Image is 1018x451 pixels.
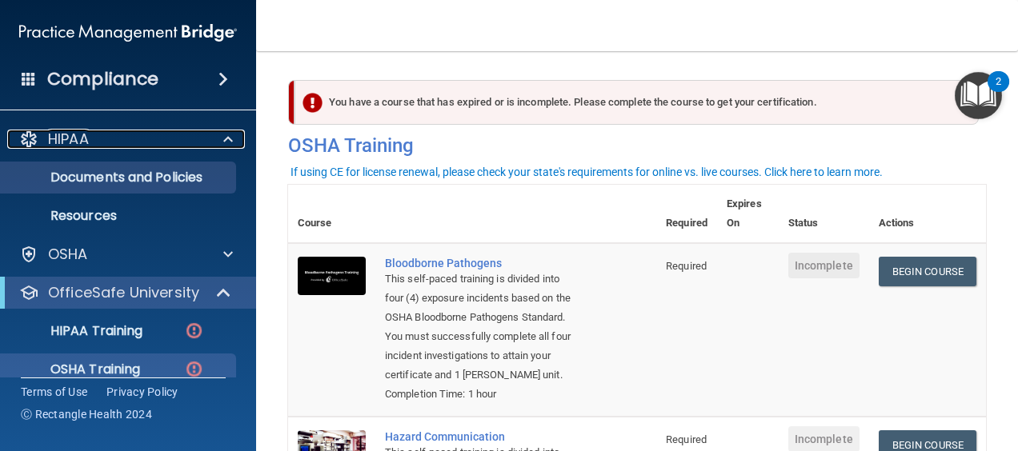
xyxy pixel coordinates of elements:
[19,283,232,302] a: OfficeSafe University
[48,283,199,302] p: OfficeSafe University
[869,185,986,243] th: Actions
[666,433,707,445] span: Required
[879,257,976,286] a: Begin Course
[10,361,140,377] p: OSHA Training
[10,208,229,224] p: Resources
[788,253,860,278] span: Incomplete
[288,164,885,180] button: If using CE for license renewal, please check your state's requirements for online vs. live cours...
[717,185,779,243] th: Expires On
[291,166,883,178] div: If using CE for license renewal, please check your state's requirements for online vs. live cours...
[295,80,979,125] div: You have a course that has expired or is incomplete. Please complete the course to get your certi...
[955,72,1002,119] button: Open Resource Center, 2 new notifications
[106,384,178,400] a: Privacy Policy
[303,93,323,113] img: exclamation-circle-solid-danger.72ef9ffc.png
[656,185,717,243] th: Required
[48,130,89,149] p: HIPAA
[47,68,158,90] h4: Compliance
[385,385,576,404] div: Completion Time: 1 hour
[666,260,707,272] span: Required
[288,185,375,243] th: Course
[10,170,229,186] p: Documents and Policies
[996,82,1001,102] div: 2
[288,134,986,157] h4: OSHA Training
[184,321,204,341] img: danger-circle.6113f641.png
[385,430,576,443] a: Hazard Communication
[21,406,152,422] span: Ⓒ Rectangle Health 2024
[779,185,869,243] th: Status
[48,245,88,264] p: OSHA
[21,384,87,400] a: Terms of Use
[385,269,576,385] div: This self-paced training is divided into four (4) exposure incidents based on the OSHA Bloodborne...
[19,245,233,264] a: OSHA
[10,323,142,339] p: HIPAA Training
[385,257,576,269] a: Bloodborne Pathogens
[19,130,233,149] a: HIPAA
[184,359,204,379] img: danger-circle.6113f641.png
[741,337,999,401] iframe: Drift Widget Chat Controller
[19,17,237,49] img: PMB logo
